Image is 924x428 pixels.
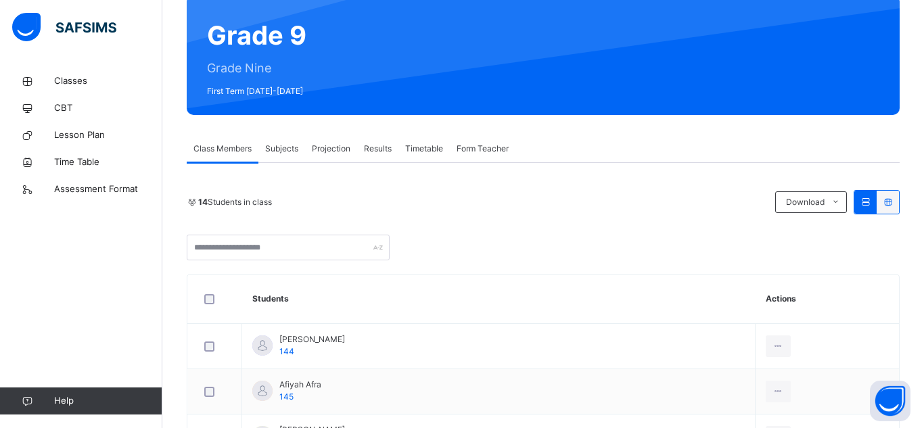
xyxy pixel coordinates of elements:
span: 145 [279,391,294,402]
span: Subjects [265,143,298,155]
span: Lesson Plan [54,128,162,142]
span: [PERSON_NAME] [279,333,345,346]
span: Classes [54,74,162,88]
button: Open asap [870,381,910,421]
span: Afiyah Afra [279,379,321,391]
span: Help [54,394,162,408]
span: Download [786,196,825,208]
span: CBT [54,101,162,115]
b: 14 [198,197,208,207]
span: Students in class [198,196,272,208]
th: Actions [756,275,899,324]
img: safsims [12,13,116,41]
span: Results [364,143,392,155]
span: Assessment Format [54,183,162,196]
span: Projection [312,143,350,155]
span: Time Table [54,156,162,169]
span: Form Teacher [457,143,509,155]
span: 144 [279,346,294,356]
th: Students [242,275,756,324]
span: Timetable [405,143,443,155]
span: Class Members [193,143,252,155]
